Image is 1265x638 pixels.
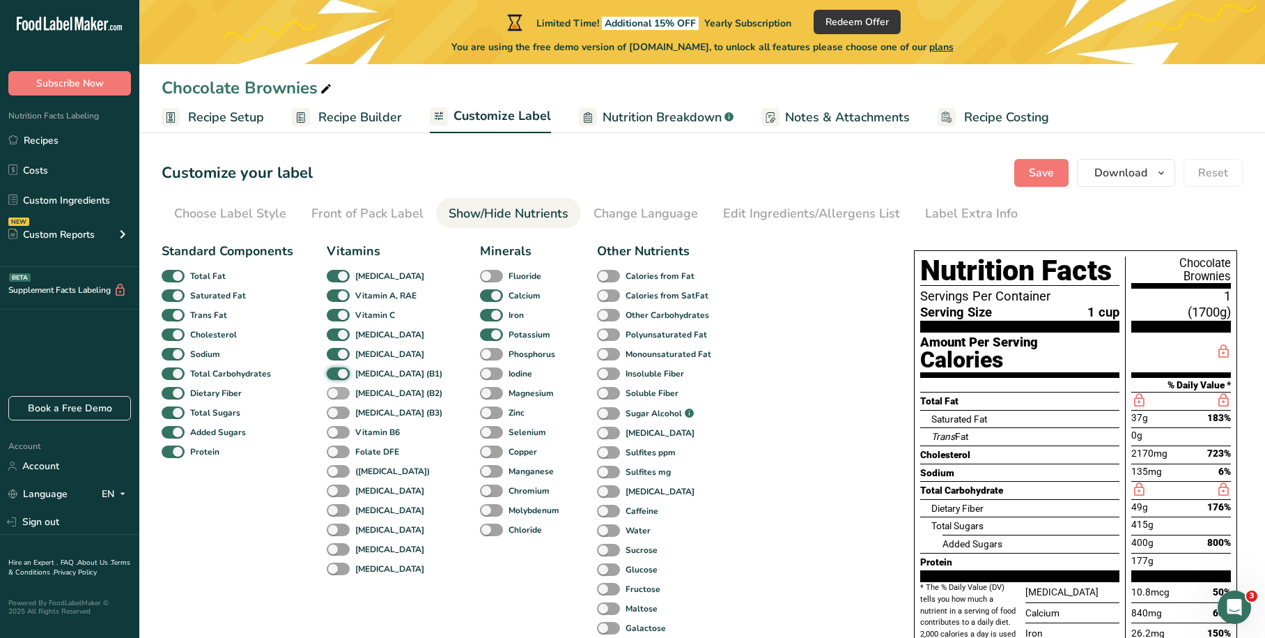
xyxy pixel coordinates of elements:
h1: Customize your label [162,162,313,185]
b: [MEDICAL_DATA] [355,270,424,282]
div: Label Extra Info [925,204,1018,223]
b: [MEDICAL_DATA] (B2) [355,387,442,400]
button: Reset [1183,159,1243,187]
b: [MEDICAL_DATA] [355,504,424,517]
b: [MEDICAL_DATA] [626,485,694,498]
span: Protein [920,556,952,568]
span: 400g [1131,536,1154,550]
b: Fluoride [509,270,541,282]
span: 60% [1213,606,1231,621]
b: Saturated Fat [190,289,246,302]
b: [MEDICAL_DATA] [626,427,694,439]
b: [MEDICAL_DATA] [355,563,424,575]
span: Total Sugars [931,520,984,531]
b: Dietary Fiber [190,387,242,400]
span: Calcium [1025,606,1060,621]
span: 1 cup [920,305,1119,321]
div: Standard Components [162,242,293,261]
b: Molybdenum [509,504,559,517]
span: Save [1029,165,1054,181]
div: Choose Label Style [174,204,286,223]
b: Cholesterol [190,328,237,341]
span: Nutrition Breakdown [603,108,722,127]
div: Minerals [480,242,564,261]
b: Sugar Alcohol [626,407,682,420]
button: Redeem Offer [814,10,901,34]
span: Total Fat [920,395,959,407]
span: Sodium [920,467,954,478]
a: Privacy Policy [54,568,97,577]
span: 183% [1207,412,1231,423]
div: Front of Pack Label [311,204,424,223]
div: Change Language [593,204,698,223]
span: 50% [1213,585,1231,600]
b: Trans Fat [190,309,227,321]
b: [MEDICAL_DATA] [355,543,424,556]
div: Show/Hide Nutrients [449,204,568,223]
b: Zinc [509,407,525,419]
span: Added Sugars [942,538,1002,549]
span: 6% [1218,466,1231,477]
b: Calcium [509,289,541,302]
span: Recipe Setup [188,108,264,127]
b: Vitamin B6 [355,426,400,439]
b: Monounsaturated Fat [626,348,711,360]
div: Other Nutrients [597,242,715,261]
div: Custom Reports [8,227,95,242]
div: EN [102,486,131,503]
span: Recipe Costing [964,108,1049,127]
a: Notes & Attachments [761,102,910,133]
a: Recipe Costing [938,102,1049,133]
span: 176% [1207,501,1231,512]
a: Recipe Builder [292,102,402,133]
span: Cholesterol [920,449,970,460]
span: Servings Per Container [920,289,1119,305]
b: Insoluble Fiber [626,367,684,380]
span: 177g [1131,554,1154,568]
b: [MEDICAL_DATA] (B3) [355,407,442,419]
b: Total Fat [190,270,226,282]
b: Iodine [509,367,532,380]
button: Download [1077,159,1175,187]
b: [MEDICAL_DATA] [355,348,424,360]
a: Hire an Expert . [8,558,58,568]
span: Serving Size [920,305,992,321]
span: plans [929,40,954,54]
div: 840mg [1131,605,1213,622]
span: Redeem Offer [825,15,889,29]
a: Customize Label [430,100,551,134]
div: Limited Time! [504,14,791,31]
b: Fructose [626,583,660,595]
span: 800% [1207,537,1231,548]
div: Calories [920,347,1119,372]
b: Selenium [509,426,546,439]
span: You are using the free demo version of [DOMAIN_NAME], to unlock all features please choose one of... [451,40,954,54]
b: [MEDICAL_DATA] [355,328,424,341]
b: Sulfites mg [626,466,671,478]
span: 135mg [1131,464,1162,479]
b: Vitamin C [355,309,395,321]
b: Maltose [626,602,658,615]
b: Chloride [509,524,542,536]
b: Protein [190,446,219,458]
span: Dietary Fiber [931,503,984,514]
b: Total Carbohydrates [190,367,271,380]
b: Water [626,524,651,537]
span: 3 [1246,591,1257,602]
b: Polyunsaturated Fat [626,328,707,341]
b: Manganese [509,465,554,478]
span: Saturated Fat [931,413,987,425]
div: NEW [8,218,29,226]
b: [MEDICAL_DATA] (B1) [355,367,442,380]
span: Download [1094,165,1147,181]
a: FAQ . [61,558,77,568]
b: Caffeine [626,505,658,517]
div: Edit Ingredients/Allergens List [723,204,900,223]
b: Iron [509,309,524,321]
b: Total Sugars [190,407,240,419]
span: Customize Label [453,107,551,126]
span: [MEDICAL_DATA] [1025,585,1099,600]
span: Total Carbohydrate [920,485,1003,496]
div: Amount Per Serving [920,338,1119,347]
span: Yearly Subscription [704,17,791,30]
